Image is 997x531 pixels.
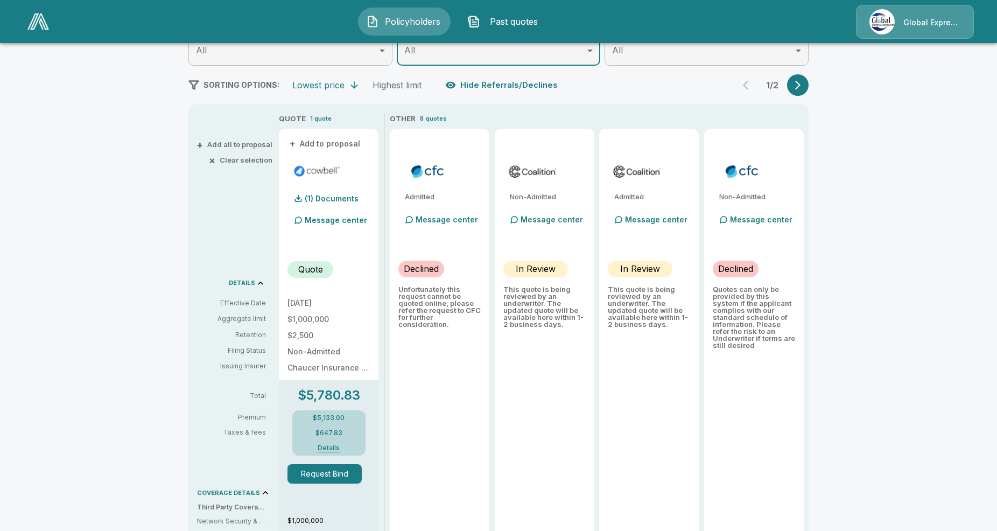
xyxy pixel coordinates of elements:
p: Global Express Underwriters [903,17,960,28]
p: $5,133.00 [313,415,345,421]
p: Effective Date [197,298,266,308]
img: cfccyberadmitted [403,163,453,179]
img: Past quotes Icon [467,15,480,28]
p: Quote [298,263,323,276]
button: +Add to proposal [287,138,363,150]
p: Chaucer Insurance Company DAC | NAIC# AA-1780116 [287,364,370,372]
span: Past quotes [485,15,544,28]
span: All [404,45,415,55]
p: OTHER [390,114,416,124]
p: Premium [197,414,275,421]
button: Details [307,445,350,451]
span: × [209,157,215,164]
p: Unfortunately this request cannot be quoted online, please refer the request to CFC for further c... [398,286,481,328]
p: Non-Admitted [510,193,586,200]
img: cfccyber [717,163,767,179]
p: quotes [426,114,447,123]
button: ×Clear selection [211,157,272,164]
span: + [289,140,296,148]
p: [DATE] [287,299,370,307]
p: This quote is being reviewed by an underwriter. The updated quote will be available here within 1... [503,286,586,328]
p: $1,000,000 [287,316,370,323]
button: Policyholders IconPolicyholders [358,8,451,36]
p: Issuing Insurer [197,361,266,371]
p: Non-Admitted [719,193,795,200]
p: Taxes & fees [197,429,275,436]
p: $647.83 [315,430,342,436]
p: This quote is being reviewed by an underwriter. The updated quote will be available here within 1... [608,286,690,328]
p: In Review [620,262,660,275]
p: Declined [718,262,753,275]
button: Past quotes IconPast quotes [459,8,552,36]
span: Policyholders [383,15,443,28]
img: Agency Icon [869,9,895,34]
div: Lowest price [292,80,345,90]
p: (1) Documents [305,195,359,202]
p: Declined [404,262,439,275]
img: coalitioncyber [508,163,558,179]
a: Agency IconGlobal Express Underwriters [856,5,974,39]
p: COVERAGE DETAILS [197,490,260,496]
p: Message center [521,214,583,225]
p: DETAILS [229,280,255,286]
p: Admitted [614,193,690,200]
p: Third Party Coverage [197,502,275,512]
button: +Add all to proposal [199,141,272,148]
span: All [612,45,623,55]
p: Aggregate limit [197,314,266,324]
p: Message center [305,214,367,226]
span: Request Bind [287,464,370,484]
span: + [196,141,203,148]
p: Quotes can only be provided by this system if the applicant complies with our standard schedule o... [713,286,795,349]
p: Total [197,393,275,399]
p: Filing Status [197,346,266,355]
p: 8 [420,114,424,123]
p: 1 quote [310,114,332,123]
p: In Review [516,262,556,275]
p: Non-Admitted [287,348,370,355]
img: coalitioncyberadmitted [612,163,662,179]
p: Retention [197,330,266,340]
p: Message center [730,214,792,225]
div: Highest limit [373,80,422,90]
p: Network Security & Privacy Liability [197,516,266,526]
p: $1,000,000 [287,516,378,526]
p: $5,780.83 [298,389,360,402]
p: Message center [416,214,478,225]
button: Request Bind [287,464,362,484]
p: Admitted [405,193,481,200]
img: Policyholders Icon [366,15,379,28]
span: SORTING OPTIONS: [203,80,279,89]
p: Message center [625,214,687,225]
span: All [196,45,207,55]
p: QUOTE [279,114,306,124]
p: $2,500 [287,332,370,339]
button: Hide Referrals/Declines [443,75,562,95]
p: 1 / 2 [761,81,783,89]
img: AA Logo [27,13,49,30]
img: cowbellp250 [292,163,342,179]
